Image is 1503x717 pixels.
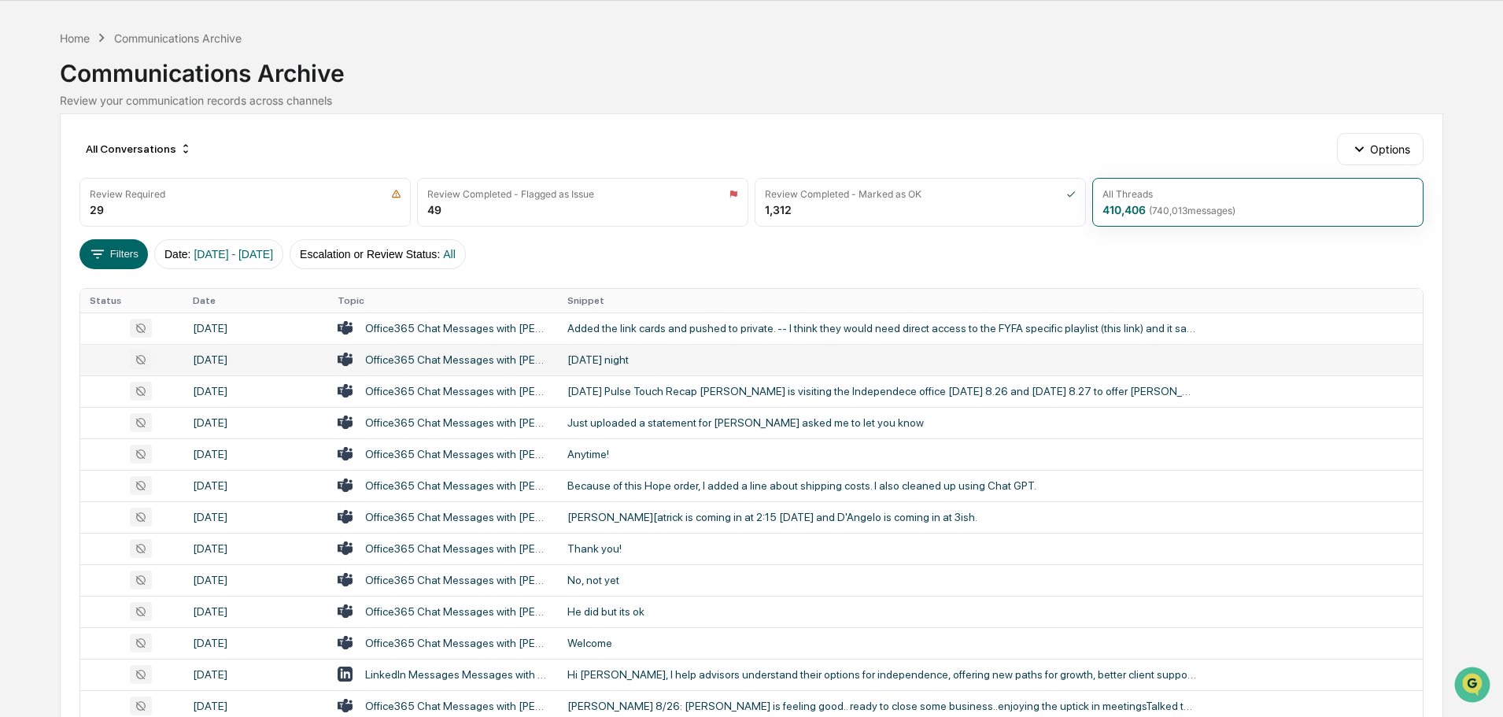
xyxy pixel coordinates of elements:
div: Office365 Chat Messages with [PERSON_NAME], [PERSON_NAME] on [DATE] [365,448,548,460]
div: [DATE] [193,700,319,712]
div: 49 [427,203,441,216]
div: Hi [PERSON_NAME], I help advisors understand their options for independence, offering new paths f... [567,668,1197,681]
a: Powered byPylon [111,266,190,279]
div: Office365 Chat Messages with [PERSON_NAME], [PERSON_NAME] [PERSON_NAME], [PERSON_NAME], [PERSON_N... [365,385,548,397]
div: [PERSON_NAME] 8/26: [PERSON_NAME] is feeling good.. ready to close some business..enjoying the up... [567,700,1197,712]
div: Office365 Chat Messages with [PERSON_NAME], [PERSON_NAME] on [DATE] [365,637,548,649]
th: Status [80,289,183,312]
span: Pylon [157,267,190,279]
div: LinkedIn Messages Messages with [PERSON_NAME], [PERSON_NAME] [365,668,548,681]
th: Topic [328,289,558,312]
div: 410,406 [1102,203,1235,216]
div: Office365 Chat Messages with [PERSON_NAME], [PERSON_NAME] on [DATE] [365,416,548,429]
img: icon [391,189,401,199]
div: Communications Archive [60,46,1442,87]
div: [DATE] [193,668,319,681]
div: All Conversations [79,136,198,161]
div: 🔎 [16,230,28,242]
th: Snippet [558,289,1423,312]
div: Review Completed - Flagged as Issue [427,188,594,200]
div: [DATE] [193,542,319,555]
img: icon [729,189,738,199]
div: 🗄️ [114,200,127,213]
div: Office365 Chat Messages with [PERSON_NAME], [PERSON_NAME], [PERSON_NAME], [PERSON_NAME], [PERSON_... [365,700,548,712]
div: Office365 Chat Messages with [PERSON_NAME], [PERSON_NAME] on [DATE] [365,574,548,586]
span: All [443,248,456,261]
span: Preclearance [31,198,102,214]
div: [DATE] [193,448,319,460]
div: Start new chat [54,120,258,136]
div: [DATE] [193,385,319,397]
div: Home [60,31,90,45]
button: Filters [79,239,148,269]
span: [DATE] - [DATE] [194,248,273,261]
div: Office365 Chat Messages with [PERSON_NAME], [PERSON_NAME] on [DATE] [365,605,548,618]
div: Thank you! [567,542,1197,555]
div: [PERSON_NAME][atrick is coming in at 2:15 [DATE] and D'Angelo is coming in at 3ish. [567,511,1197,523]
div: No, not yet [567,574,1197,586]
div: 1,312 [765,203,792,216]
a: 🖐️Preclearance [9,192,108,220]
div: 29 [90,203,104,216]
div: We're available if you need us! [54,136,199,149]
div: Office365 Chat Messages with [PERSON_NAME], [PERSON_NAME], [PERSON_NAME], [PERSON_NAME], [PERSON_... [365,542,548,555]
span: ( 740,013 messages) [1149,205,1235,216]
div: 🖐️ [16,200,28,213]
div: Just uploaded a statement for [PERSON_NAME] asked me to let you know [567,416,1197,429]
div: [DATE] [193,637,319,649]
span: Data Lookup [31,228,99,244]
input: Clear [41,72,260,88]
button: Escalation or Review Status:All [290,239,466,269]
a: 🗄️Attestations [108,192,201,220]
div: [DATE] Pulse Touch Recap [PERSON_NAME] is visiting the Independece office [DATE] 8.26 and [DATE] ... [567,385,1197,397]
th: Date [183,289,328,312]
iframe: Open customer support [1453,665,1495,708]
div: All Threads [1102,188,1153,200]
div: [DATE] [193,574,319,586]
div: Communications Archive [114,31,242,45]
div: Review your communication records across channels [60,94,1442,107]
div: Office365 Chat Messages with [PERSON_NAME], [PERSON_NAME] on [DATE] [365,353,548,366]
div: [DATE] [193,353,319,366]
div: Office365 Chat Messages with [PERSON_NAME], [PERSON_NAME] on [DATE] [365,511,548,523]
div: [DATE] [193,605,319,618]
button: Options [1337,133,1423,164]
button: Date:[DATE] - [DATE] [154,239,283,269]
div: [DATE] [193,416,319,429]
div: He did but its ok [567,605,1197,618]
div: Added the link cards and pushed to private. -- I think they would need direct access to the FYFA ... [567,322,1197,334]
img: icon [1066,189,1076,199]
div: Anytime! [567,448,1197,460]
div: [DATE] [193,479,319,492]
div: Office365 Chat Messages with [PERSON_NAME], [PERSON_NAME] on [DATE] [365,479,548,492]
div: [DATE] night [567,353,1197,366]
a: 🔎Data Lookup [9,222,105,250]
div: Review Completed - Marked as OK [765,188,921,200]
span: Attestations [130,198,195,214]
div: Office365 Chat Messages with [PERSON_NAME], [PERSON_NAME] on [DATE] [365,322,548,334]
img: 1746055101610-c473b297-6a78-478c-a979-82029cc54cd1 [16,120,44,149]
button: Start new chat [268,125,286,144]
div: Because of this Hope order, I added a line about shipping costs. I also cleaned up using Chat GPT. [567,479,1197,492]
p: How can we help? [16,33,286,58]
div: [DATE] [193,322,319,334]
div: Welcome [567,637,1197,649]
div: [DATE] [193,511,319,523]
div: Review Required [90,188,165,200]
